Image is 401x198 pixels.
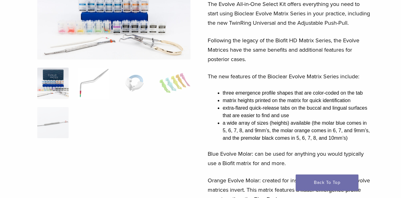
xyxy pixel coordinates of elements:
p: The new features of the Bioclear Evolve Matrix Series include: [208,72,371,81]
img: Evolve All-in-One Kit - Image 4 [159,68,191,99]
img: Evolve All-in-One Kit - Image 5 [37,107,69,138]
p: Blue Evolve Molar: can be used for anything you would typically use a Biofit matrix for and more. [208,149,371,168]
li: three emergence profile shapes that are color-coded on the tab [223,89,371,97]
li: extra-flared quick-release tabs on the buccal and lingual surfaces that are easier to find and use [223,104,371,119]
img: IMG_0457-scaled-e1745362001290-300x300.jpg [37,68,69,99]
li: matrix heights printed on the matrix for quick identification [223,97,371,104]
p: Following the legacy of the Biofit HD Matrix Series, the Evolve Matrices have the same benefits a... [208,36,371,64]
li: a wide array of sizes (heights) available (the molar blue comes in 5, 6, 7, 8, and 9mm’s, the mol... [223,119,371,142]
img: Evolve All-in-One Kit - Image 3 [119,68,150,99]
a: Back To Top [296,175,358,191]
img: Evolve All-in-One Kit - Image 2 [78,68,109,99]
